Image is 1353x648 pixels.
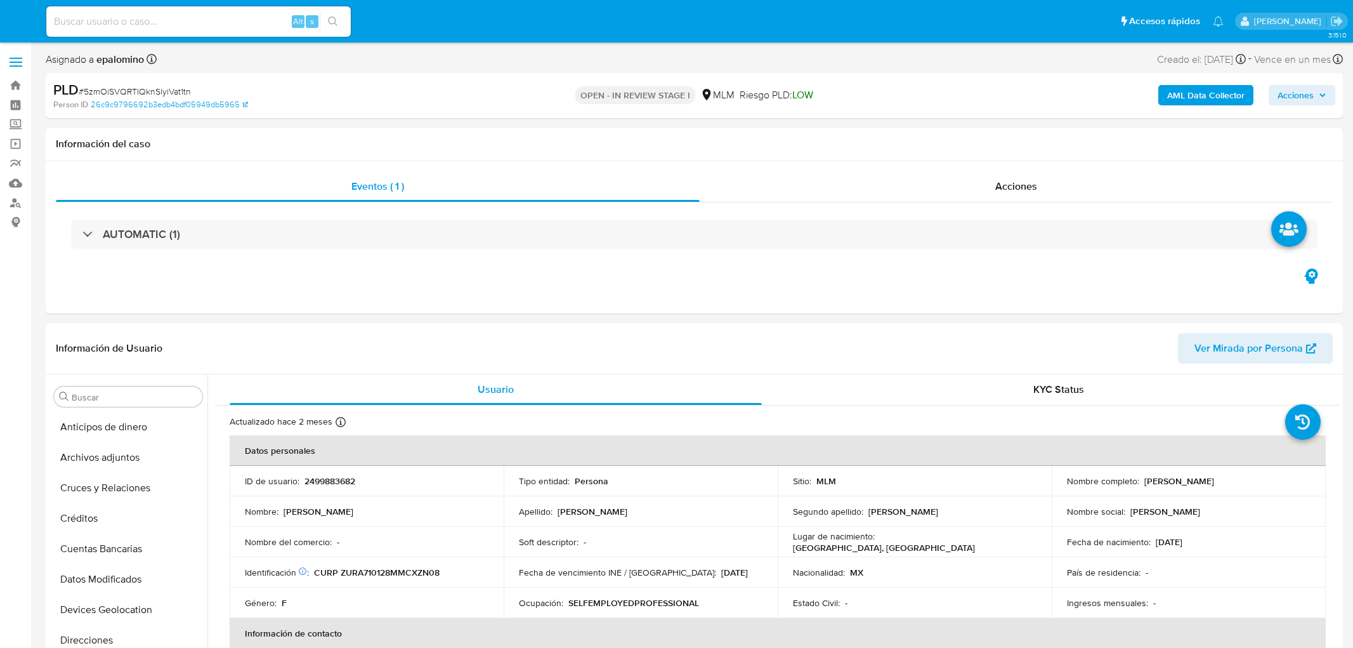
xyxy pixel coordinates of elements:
[46,53,144,67] span: Asignado a
[1248,51,1252,68] span: -
[519,536,578,548] p: Soft descriptor :
[53,99,88,110] b: Person ID
[1330,15,1343,28] a: Salir
[816,475,836,487] p: MLM
[740,88,813,102] span: Riesgo PLD:
[310,15,314,27] span: s
[568,597,699,609] p: SELFEMPLOYEDPROFESSIONAL
[314,567,440,578] p: CURP ZURA710128MMCXZN08
[793,597,840,609] p: Estado Civil :
[59,392,69,402] button: Buscar
[1269,85,1335,105] button: Acciones
[245,506,278,517] p: Nombre :
[56,138,1333,150] h1: Información del caso
[79,85,191,98] span: # 5zmOiSVQRTIQknSlyiVat1tn
[478,382,514,397] span: Usuario
[584,536,586,548] p: -
[793,531,875,542] p: Lugar de nacimiento :
[1153,597,1156,609] p: -
[1278,85,1314,105] span: Acciones
[49,564,207,595] button: Datos Modificados
[1254,53,1331,67] span: Vence en un mes
[94,52,144,67] b: epalomino
[519,597,563,609] p: Ocupación :
[49,534,207,564] button: Cuentas Bancarias
[519,567,716,578] p: Fecha de vencimiento INE / [GEOGRAPHIC_DATA] :
[56,342,162,355] h1: Información de Usuario
[792,88,813,102] span: LOW
[53,79,79,100] b: PLD
[49,595,207,625] button: Devices Geolocation
[519,475,570,487] p: Tipo entidad :
[245,475,299,487] p: ID de usuario :
[575,475,608,487] p: Persona
[575,86,695,104] p: OPEN - IN REVIEW STAGE I
[1067,567,1141,578] p: País de residencia :
[1130,506,1200,517] p: [PERSON_NAME]
[1213,16,1224,27] a: Notificaciones
[91,99,248,110] a: 26c9c9796692b3edb4bdf05949db5965
[337,536,339,548] p: -
[282,597,287,609] p: F
[1067,597,1148,609] p: Ingresos mensuales :
[1146,567,1148,578] p: -
[793,567,845,578] p: Nacionalidad :
[49,412,207,442] button: Anticipos de dinero
[558,506,627,517] p: [PERSON_NAME]
[1129,15,1200,28] span: Accesos rápidos
[793,542,975,553] p: [GEOGRAPHIC_DATA], [GEOGRAPHIC_DATA]
[71,220,1317,249] div: AUTOMATIC (1)
[1033,382,1084,397] span: KYC Status
[46,13,351,30] input: Buscar usuario o caso...
[293,15,303,27] span: Alt
[995,179,1037,194] span: Acciones
[1178,333,1333,364] button: Ver Mirada por Persona
[351,179,404,194] span: Eventos ( 1 )
[49,503,207,534] button: Créditos
[868,506,938,517] p: [PERSON_NAME]
[1167,85,1245,105] b: AML Data Collector
[700,88,735,102] div: MLM
[304,475,355,487] p: 2499883682
[1067,506,1125,517] p: Nombre social :
[1144,475,1214,487] p: [PERSON_NAME]
[519,506,552,517] p: Apellido :
[1194,333,1303,364] span: Ver Mirada por Persona
[721,567,748,578] p: [DATE]
[284,506,353,517] p: [PERSON_NAME]
[793,506,863,517] p: Segundo apellido :
[845,597,847,609] p: -
[245,597,277,609] p: Género :
[1067,475,1139,487] p: Nombre completo :
[49,442,207,473] button: Archivos adjuntos
[103,227,180,241] h3: AUTOMATIC (1)
[1254,15,1326,27] p: elena.palomino@mercadolibre.com.mx
[1157,51,1246,68] div: Creado el: [DATE]
[245,536,332,548] p: Nombre del comercio :
[230,416,332,428] p: Actualizado hace 2 meses
[1158,85,1253,105] button: AML Data Collector
[320,13,346,30] button: search-icon
[72,392,197,403] input: Buscar
[1156,536,1182,548] p: [DATE]
[230,435,1326,466] th: Datos personales
[793,475,811,487] p: Sitio :
[850,567,863,578] p: MX
[245,567,309,578] p: Identificación :
[1067,536,1151,548] p: Fecha de nacimiento :
[49,473,207,503] button: Cruces y Relaciones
